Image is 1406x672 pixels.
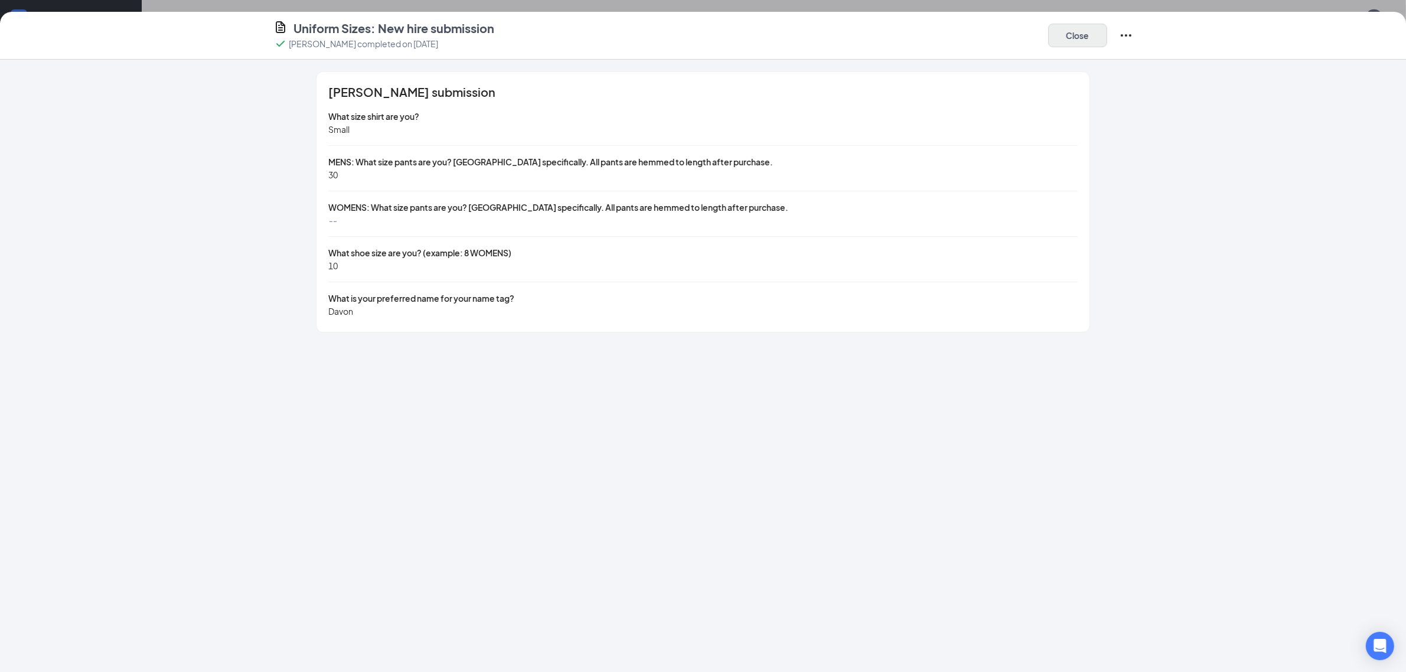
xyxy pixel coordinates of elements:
div: Open Intercom Messenger [1366,632,1394,660]
span: 10 [328,260,338,271]
span: What size shirt are you? [328,111,419,122]
svg: Checkmark [273,37,288,51]
span: Davon [328,306,353,317]
span: What is your preferred name for your name tag? [328,293,514,304]
span: [PERSON_NAME] submission [328,86,495,98]
svg: Ellipses [1119,28,1133,43]
p: [PERSON_NAME] completed on [DATE] [289,38,438,50]
svg: CustomFormIcon [273,20,288,34]
span: 30 [328,169,338,180]
span: MENS: What size pants are you? [GEOGRAPHIC_DATA] specifically. All pants are hemmed to length aft... [328,156,773,167]
h4: Uniform Sizes: New hire submission [293,20,494,37]
span: What shoe size are you? (example: 8 WOMENS) [328,247,511,258]
span: WOMENS: What size pants are you? [GEOGRAPHIC_DATA] specifically. All pants are hemmed to length a... [328,202,788,213]
button: Close [1048,24,1107,47]
span: -- [328,215,337,226]
span: Small [328,124,350,135]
